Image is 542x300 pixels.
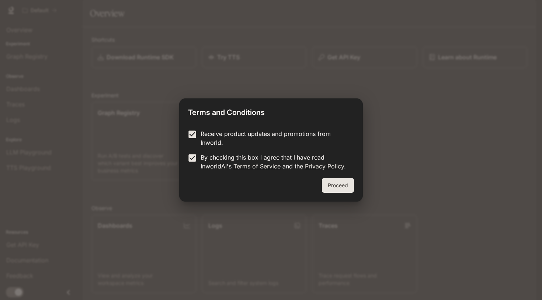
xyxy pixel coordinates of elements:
a: Terms of Service [233,163,281,170]
p: By checking this box I agree that I have read InworldAI's and the . [201,153,348,171]
h2: Terms and Conditions [179,98,363,123]
a: Privacy Policy [305,163,344,170]
p: Receive product updates and promotions from Inworld. [201,129,348,147]
button: Proceed [322,178,354,193]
